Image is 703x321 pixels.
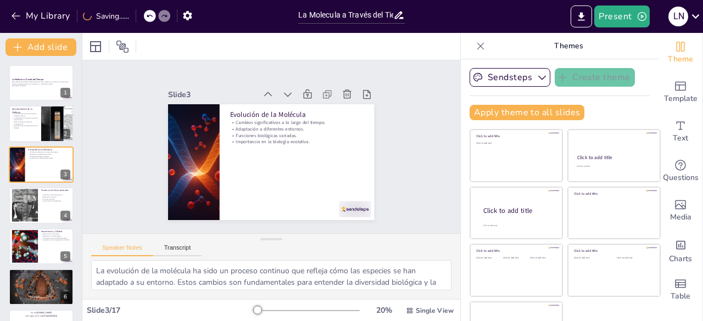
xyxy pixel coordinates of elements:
[60,251,70,261] div: 5
[60,88,70,98] div: 1
[483,224,553,227] div: Click to add body
[41,189,70,192] p: Presencia en Otros Animales
[659,33,702,72] div: Change the overall theme
[41,196,70,199] p: Relevancia evolutiva.
[60,170,70,179] div: 3
[476,134,555,138] div: Click to add title
[470,105,584,120] button: Apply theme to all slides
[60,129,70,139] div: 2
[12,116,38,120] p: La identificación se logró a través de experimentos.
[28,155,70,157] p: Funciones biológicas variadas.
[9,187,74,223] div: 4
[416,306,454,315] span: Single View
[153,244,202,256] button: Transcript
[41,239,70,241] p: Importancia en la investigación científica.
[12,314,70,318] p: and login with code
[669,253,692,265] span: Charts
[476,142,555,145] div: Click to add text
[659,191,702,230] div: Add images, graphics, shapes or video
[12,78,43,81] strong: La Molecula a Través del Tiempo
[489,33,648,59] p: Themes
[673,132,688,144] span: Text
[671,290,690,302] span: Table
[574,192,652,196] div: Click to add title
[41,198,70,200] p: Función universal.
[555,68,635,87] button: Create theme
[41,237,70,239] p: Promesas de nuevos descubrimientos.
[571,5,592,27] button: Export to PowerPoint
[670,211,691,223] span: Media
[659,112,702,151] div: Add text boxes
[231,128,365,148] p: Funciones biológicas variadas.
[12,271,70,274] p: Imágenes de la Molécula
[36,312,52,314] strong: [DOMAIN_NAME]
[12,81,70,85] p: Esta presentación explora el descubrimiento de la molécula, su evolución a lo largo del tiempo, s...
[371,305,397,316] div: 20 %
[476,249,555,253] div: Click to add title
[232,122,366,142] p: Adaptación a diferentes entornos.
[231,134,365,155] p: Importancia en la biología evolutiva.
[574,249,652,253] div: Click to add title
[12,274,70,278] p: Aquí se presentan dos imágenes que ilustran la estructura y función de la molécula en diferentes ...
[9,147,74,183] div: 3
[91,260,451,290] textarea: La evolución de la molécula ha sido un proceso continuo que refleja cómo las especies se han adap...
[233,106,367,129] p: Evolución de la Molécula
[12,121,38,125] p: Sentó las bases para futuras investigaciones.
[530,257,555,260] div: Click to add text
[83,11,129,21] div: Saving......
[28,157,70,159] p: Importancia en la biología evolutiva.
[12,108,38,114] p: Descubrimiento de la Molécula
[28,153,70,155] p: Adaptación a diferentes entornos.
[659,270,702,309] div: Add a table
[12,112,38,116] p: El descubrimiento fue clave para la biología moderna.
[28,148,70,151] p: Evolución de la Molécula
[663,172,699,184] span: Questions
[87,305,254,316] div: Slide 3 / 17
[41,235,70,237] p: Relevancia en biotecnología.
[9,228,74,264] div: 5
[87,38,104,55] div: Layout
[60,211,70,221] div: 4
[503,257,528,260] div: Click to add text
[41,200,70,202] p: Interés para la investigación.
[12,85,70,87] p: Generated with [URL]
[9,269,74,305] div: 6
[298,7,393,23] input: Insert title
[476,257,501,260] div: Click to add text
[659,151,702,191] div: Get real-time input from your audience
[28,151,70,153] p: Cambios significativos a lo largo del tiempo.
[668,7,688,26] div: l n
[12,125,38,128] p: Importancia en la comprensión de la biología.
[8,7,75,25] button: My Library
[91,244,153,256] button: Speaker Notes
[577,165,650,168] div: Click to add text
[41,194,70,196] p: Presencia en diversas especies.
[574,257,609,260] div: Click to add text
[668,5,688,27] button: l n
[594,5,649,27] button: Present
[12,312,70,315] p: Go to
[617,257,651,260] div: Click to add text
[659,72,702,112] div: Add ready made slides
[664,93,698,105] span: Template
[41,230,70,233] p: Importancia y Utilidad
[9,65,74,101] div: 1
[5,38,76,56] button: Add slide
[483,206,554,215] div: Click to add title
[174,79,261,98] div: Slide 3
[116,40,129,53] span: Position
[470,68,550,87] button: Sendsteps
[232,115,366,136] p: Cambios significativos a lo largo del tiempo.
[41,233,70,235] p: Aplicaciones en medicina.
[9,105,74,142] div: 2
[60,292,70,302] div: 6
[668,53,693,65] span: Theme
[577,154,650,161] div: Click to add title
[659,230,702,270] div: Add charts and graphs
